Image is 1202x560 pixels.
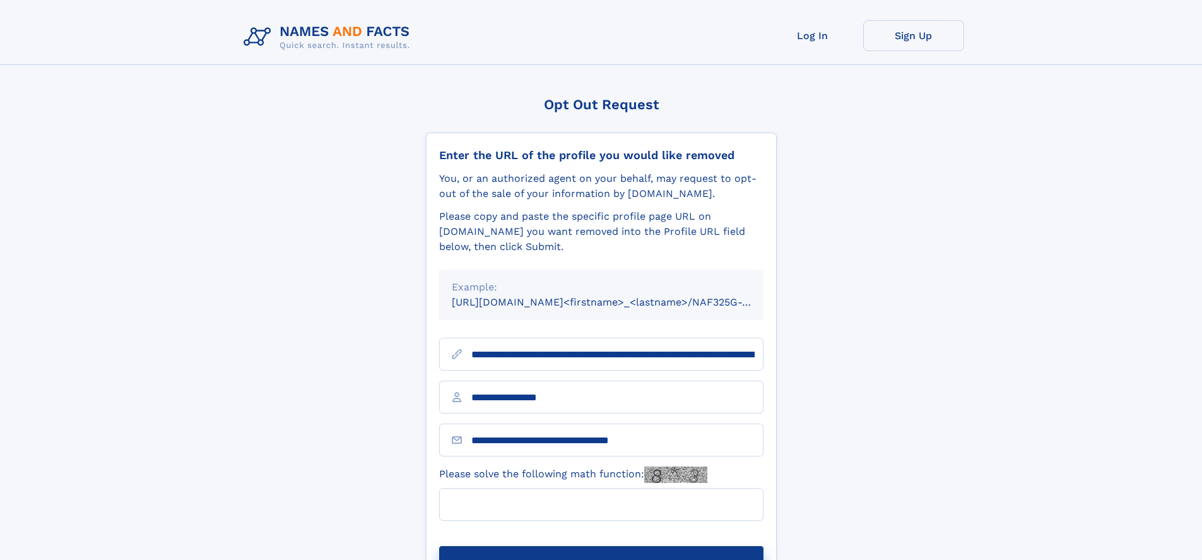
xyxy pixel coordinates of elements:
[762,20,863,51] a: Log In
[863,20,964,51] a: Sign Up
[439,148,763,162] div: Enter the URL of the profile you would like removed
[452,296,787,308] small: [URL][DOMAIN_NAME]<firstname>_<lastname>/NAF325G-xxxxxxxx
[439,209,763,254] div: Please copy and paste the specific profile page URL on [DOMAIN_NAME] you want removed into the Pr...
[426,97,777,112] div: Opt Out Request
[439,467,707,483] label: Please solve the following math function:
[239,20,420,54] img: Logo Names and Facts
[452,280,751,295] div: Example:
[439,171,763,201] div: You, or an authorized agent on your behalf, may request to opt-out of the sale of your informatio...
